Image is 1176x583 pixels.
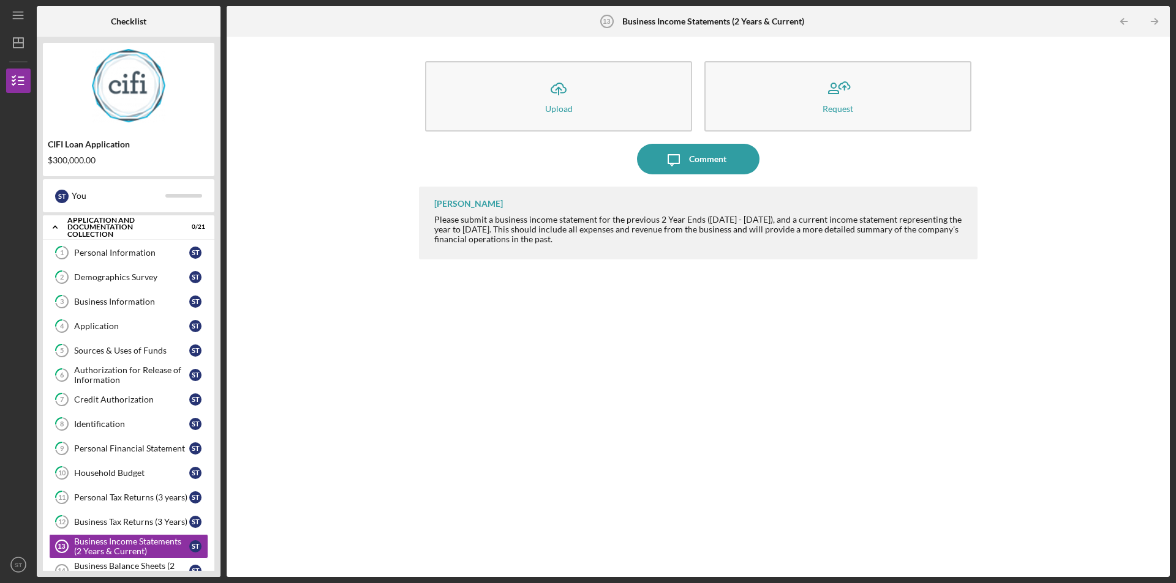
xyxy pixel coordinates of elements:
button: ST [6,552,31,577]
a: 1Personal InformationST [49,240,208,265]
a: 7Credit AuthorizationST [49,387,208,412]
a: 4ApplicationST [49,314,208,338]
tspan: 9 [60,445,64,453]
div: Authorization for Release of Information [74,365,189,385]
div: Sources & Uses of Funds [74,346,189,355]
div: S T [55,190,69,203]
div: S T [189,516,202,528]
div: Business Balance Sheets (2 Years & Current) [74,561,189,581]
a: 3Business InformationST [49,289,208,314]
tspan: 11 [58,494,66,502]
b: Checklist [111,17,146,26]
div: S T [189,565,202,577]
button: Upload [425,61,692,132]
div: Business Information [74,297,189,306]
tspan: 13 [58,543,65,550]
tspan: 14 [58,567,66,574]
div: CIFI Loan Application [48,139,209,149]
div: S T [189,442,202,455]
tspan: 13 [603,18,611,25]
div: You [72,185,165,206]
tspan: 5 [60,347,64,355]
div: Business Tax Returns (3 Years) [74,517,189,527]
div: S T [189,369,202,381]
tspan: 4 [60,322,64,330]
a: 10Household BudgetST [49,461,208,485]
tspan: 10 [58,469,66,477]
tspan: 3 [60,298,64,306]
div: Upload [545,104,573,113]
div: S T [189,393,202,406]
div: S T [189,271,202,283]
div: S T [189,295,202,308]
div: Application [74,321,189,331]
b: Business Income Statements (2 Years & Current) [622,17,804,26]
a: 14Business Balance Sheets (2 Years & Current)ST [49,559,208,583]
img: Product logo [43,49,214,122]
div: Request [823,104,853,113]
a: 8IdentificationST [49,412,208,436]
div: S T [189,247,202,259]
button: Comment [637,144,759,174]
tspan: 1 [60,249,64,257]
a: 5Sources & Uses of FundsST [49,338,208,363]
div: Credit Authorization [74,395,189,404]
div: S T [189,491,202,503]
div: Identification [74,419,189,429]
div: S T [189,467,202,479]
div: S T [189,344,202,357]
button: Request [704,61,971,132]
div: S T [189,540,202,552]
div: Application and Documentation Collection [67,217,175,238]
div: Comment [689,144,726,174]
div: Please submit a business income statement for the previous 2 Year Ends ([DATE] - [DATE]), and a c... [434,215,965,244]
div: Personal Financial Statement [74,444,189,453]
div: Business Income Statements (2 Years & Current) [74,537,189,556]
text: ST [15,562,22,568]
tspan: 8 [60,420,64,428]
a: 11Personal Tax Returns (3 years)ST [49,485,208,510]
tspan: 12 [58,518,66,526]
tspan: 6 [60,371,64,379]
div: Personal Information [74,248,189,258]
div: [PERSON_NAME] [434,199,503,209]
a: 9Personal Financial StatementST [49,436,208,461]
tspan: 7 [60,396,64,404]
div: S T [189,418,202,430]
div: Personal Tax Returns (3 years) [74,492,189,502]
div: Household Budget [74,468,189,478]
a: 2Demographics SurveyST [49,265,208,289]
a: 12Business Tax Returns (3 Years)ST [49,510,208,534]
a: 13Business Income Statements (2 Years & Current)ST [49,534,208,559]
div: 0 / 21 [183,223,205,231]
div: S T [189,320,202,332]
tspan: 2 [60,273,64,281]
div: $300,000.00 [48,155,209,165]
a: 6Authorization for Release of InformationST [49,363,208,387]
div: Demographics Survey [74,272,189,282]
